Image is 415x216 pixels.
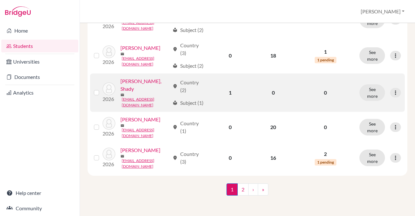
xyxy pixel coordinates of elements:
[299,123,352,131] p: 0
[1,86,78,99] a: Analytics
[173,27,178,33] span: local_library
[103,130,115,137] p: 2026
[120,93,124,97] span: mail
[227,183,268,201] nav: ...
[103,117,115,130] img: Issa, Nadine
[120,154,124,158] span: mail
[315,159,336,166] span: 1 pending
[359,119,385,135] button: See more
[209,73,251,112] td: 1
[251,112,295,143] td: 20
[173,42,205,57] div: Country (3)
[299,48,352,56] p: 1
[209,38,251,73] td: 0
[173,125,178,130] span: location_on
[103,45,115,58] img: Hamed, Yassin
[299,150,352,158] p: 2
[173,100,178,105] span: local_library
[227,183,238,196] span: 1
[173,120,205,135] div: Country (1)
[120,124,124,127] span: mail
[120,146,160,154] a: [PERSON_NAME]
[258,183,268,196] a: »
[248,183,258,196] a: ›
[120,44,160,52] a: [PERSON_NAME]
[103,22,115,30] p: 2026
[122,127,170,139] a: [EMAIL_ADDRESS][DOMAIN_NAME]
[173,26,204,34] div: Subject (2)
[120,77,170,93] a: [PERSON_NAME], Shady
[120,116,160,123] a: [PERSON_NAME]
[1,40,78,52] a: Students
[173,79,205,94] div: Country (2)
[122,56,170,67] a: [EMAIL_ADDRESS][DOMAIN_NAME]
[1,24,78,37] a: Home
[251,38,295,73] td: 18
[120,52,124,56] span: mail
[103,148,115,160] img: Khalil, Yassin
[299,89,352,96] p: 0
[122,20,170,31] a: [EMAIL_ADDRESS][DOMAIN_NAME]
[122,96,170,108] a: [EMAIL_ADDRESS][DOMAIN_NAME]
[359,84,385,101] button: See more
[173,99,204,107] div: Subject (1)
[251,143,295,173] td: 16
[1,71,78,83] a: Documents
[1,187,78,199] a: Help center
[103,82,115,95] img: Hossain, Shady
[103,58,115,66] p: 2026
[173,150,205,166] div: Country (3)
[173,155,178,160] span: location_on
[1,55,78,68] a: Universities
[173,63,178,68] span: local_library
[5,6,31,17] img: Bridge-U
[237,183,249,196] a: 2
[209,143,251,173] td: 0
[173,84,178,89] span: location_on
[173,47,178,52] span: location_on
[173,62,204,70] div: Subject (2)
[358,5,407,18] button: [PERSON_NAME]
[359,150,385,166] button: See more
[1,202,78,215] a: Community
[103,160,115,168] p: 2026
[209,112,251,143] td: 0
[122,158,170,169] a: [EMAIL_ADDRESS][DOMAIN_NAME]
[359,47,385,64] button: See more
[315,57,336,63] span: 1 pending
[103,95,115,103] p: 2026
[251,73,295,112] td: 0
